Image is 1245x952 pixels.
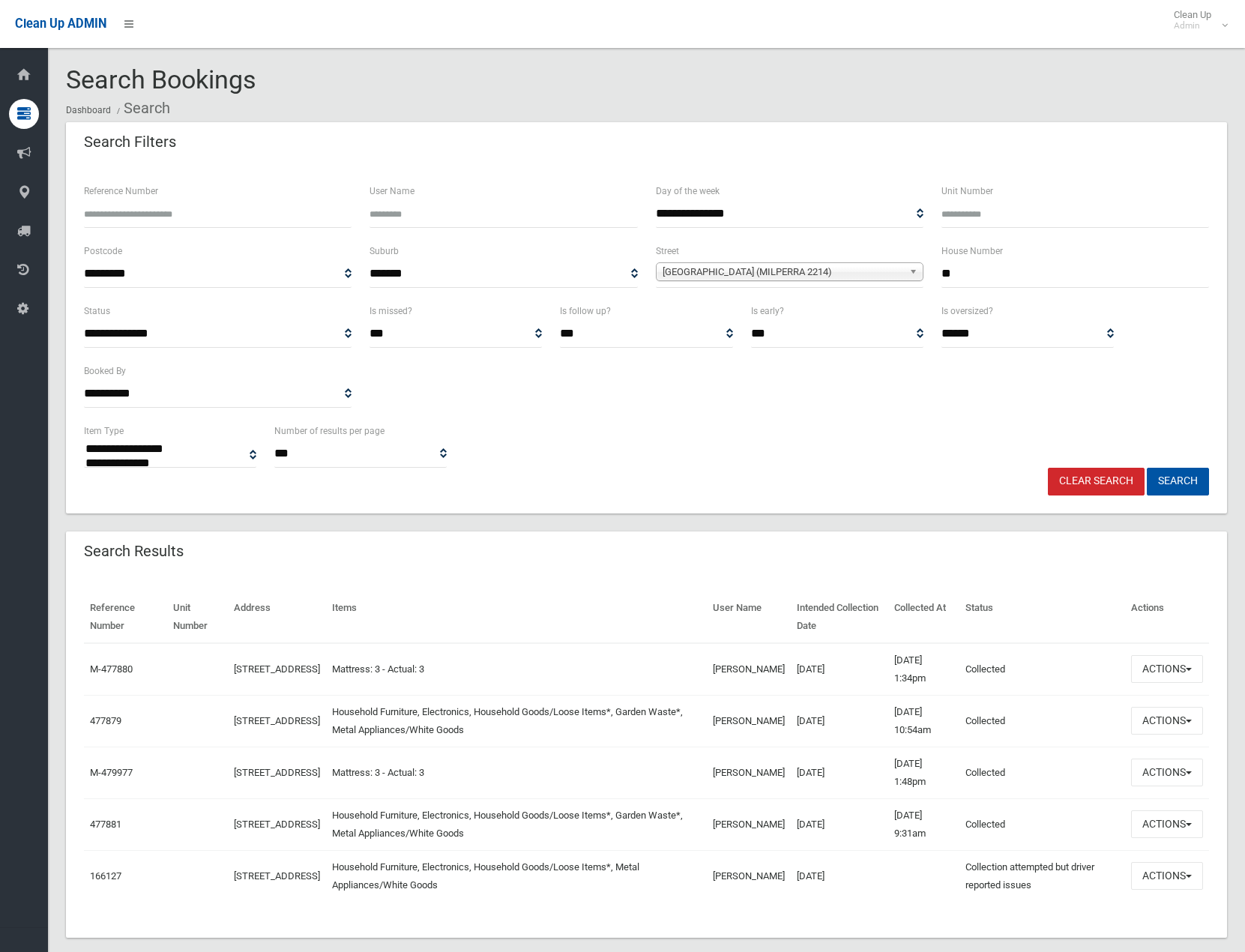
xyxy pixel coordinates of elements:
td: Collected [959,643,1125,696]
a: 477881 [90,819,121,830]
td: [DATE] [791,643,889,696]
td: [PERSON_NAME] [707,643,791,696]
td: [DATE] [791,747,889,798]
th: Status [959,591,1125,643]
th: User Name [707,591,791,643]
a: 166127 [90,870,121,882]
th: Intended Collection Date [791,591,889,643]
a: Clear Search [1048,468,1145,495]
label: House Number [941,243,1003,259]
button: Actions [1131,862,1203,890]
th: Collected At [888,591,959,643]
button: Actions [1131,707,1203,735]
th: Actions [1125,591,1209,643]
td: Household Furniture, Electronics, Household Goods/Loose Items*, Metal Appliances/White Goods [326,850,707,902]
label: Is oversized? [941,303,993,319]
td: Household Furniture, Electronics, Household Goods/Loose Items*, Garden Waste*, Metal Appliances/W... [326,798,707,850]
span: [GEOGRAPHIC_DATA] (MILPERRA 2214) [663,263,903,281]
a: M-479977 [90,767,133,778]
label: Is missed? [370,303,412,319]
label: Day of the week [656,183,720,199]
td: Collection attempted but driver reported issues [959,850,1125,902]
label: Suburb [370,243,399,259]
button: Actions [1131,759,1203,786]
label: Booked By [84,363,126,379]
a: [STREET_ADDRESS] [234,870,320,882]
td: Collected [959,695,1125,747]
label: Status [84,303,110,319]
td: [DATE] [791,798,889,850]
label: Number of results per page [274,423,385,439]
label: Is follow up? [560,303,611,319]
label: Street [656,243,679,259]
td: [PERSON_NAME] [707,798,791,850]
label: User Name [370,183,415,199]
small: Admin [1174,20,1211,31]
button: Actions [1131,810,1203,838]
header: Search Results [66,537,202,566]
a: [STREET_ADDRESS] [234,767,320,778]
span: Search Bookings [66,64,256,94]
td: [PERSON_NAME] [707,695,791,747]
td: Collected [959,798,1125,850]
td: [DATE] 10:54am [888,695,959,747]
a: Dashboard [66,105,111,115]
th: Reference Number [84,591,167,643]
td: Mattress: 3 - Actual: 3 [326,747,707,798]
th: Unit Number [167,591,228,643]
label: Item Type [84,423,124,439]
td: [DATE] 9:31am [888,798,959,850]
li: Search [113,94,170,122]
td: Mattress: 3 - Actual: 3 [326,643,707,696]
a: [STREET_ADDRESS] [234,663,320,675]
a: 477879 [90,715,121,726]
label: Unit Number [941,183,993,199]
th: Items [326,591,707,643]
td: Household Furniture, Electronics, Household Goods/Loose Items*, Garden Waste*, Metal Appliances/W... [326,695,707,747]
button: Actions [1131,655,1203,683]
td: [PERSON_NAME] [707,747,791,798]
th: Address [228,591,326,643]
td: [DATE] [791,850,889,902]
a: [STREET_ADDRESS] [234,715,320,726]
label: Is early? [751,303,784,319]
a: M-477880 [90,663,133,675]
label: Reference Number [84,183,158,199]
td: Collected [959,747,1125,798]
button: Search [1147,468,1209,495]
td: [PERSON_NAME] [707,850,791,902]
span: Clean Up ADMIN [15,16,106,31]
td: [DATE] 1:48pm [888,747,959,798]
td: [DATE] 1:34pm [888,643,959,696]
header: Search Filters [66,127,194,157]
span: Clean Up [1166,9,1226,31]
a: [STREET_ADDRESS] [234,819,320,830]
td: [DATE] [791,695,889,747]
label: Postcode [84,243,122,259]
